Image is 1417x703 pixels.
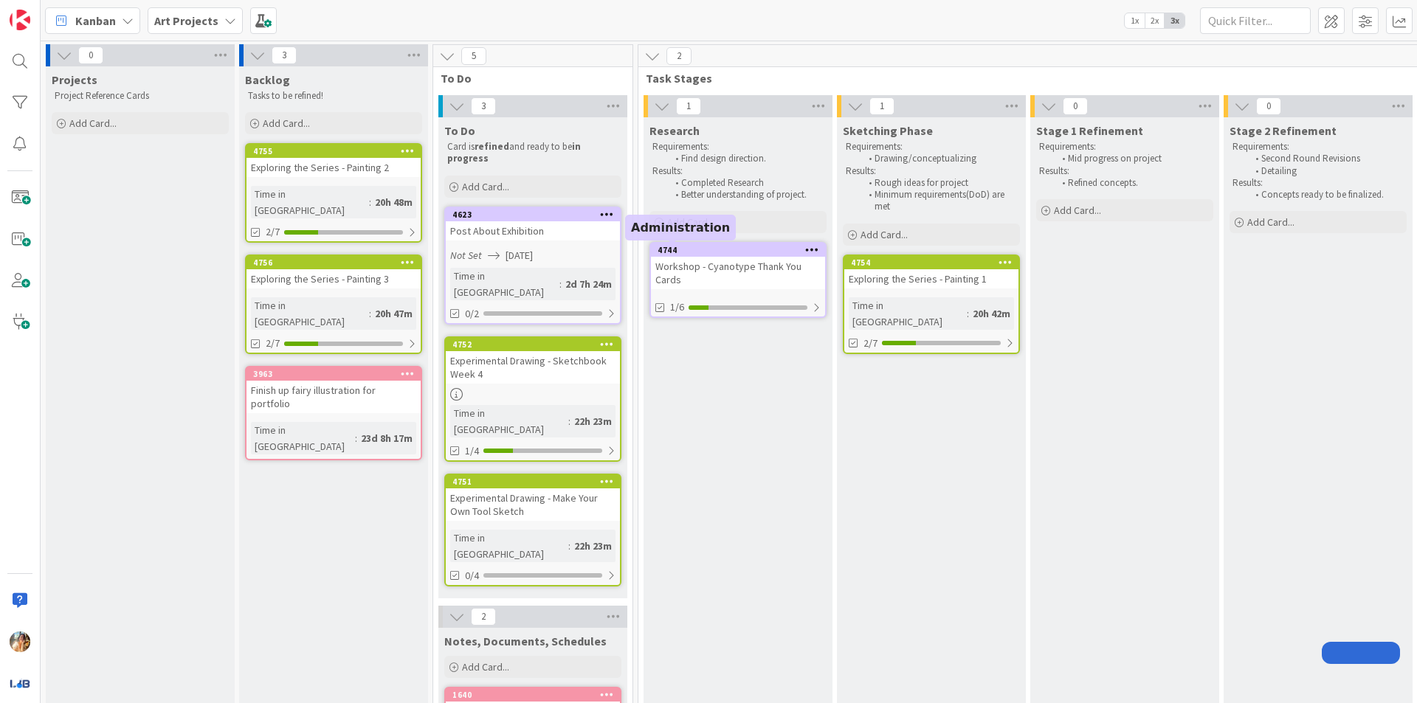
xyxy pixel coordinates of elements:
span: : [355,430,357,446]
li: Concepts ready to be finalized. [1247,189,1404,201]
span: 3x [1165,13,1185,28]
div: 4744 [658,245,825,255]
p: Requirements: [846,141,1017,153]
b: Art Projects [154,13,218,28]
span: : [967,305,969,322]
span: Stage 1 Refinement [1036,123,1143,138]
span: 2x [1145,13,1165,28]
div: 4756Exploring the Series - Painting 3 [246,256,421,288]
p: Project Reference Cards [55,90,226,102]
div: Exploring the Series - Painting 2 [246,158,421,177]
div: 4752 [452,339,620,350]
a: 4623Post About ExhibitionNot Set[DATE]Time in [GEOGRAPHIC_DATA]:2d 7h 24m0/2 [444,207,621,325]
span: Projects [52,72,97,87]
span: Add Card... [462,180,509,193]
span: Add Card... [69,117,117,130]
div: 4755Exploring the Series - Painting 2 [246,145,421,177]
i: Not Set [450,249,482,262]
span: 5 [461,47,486,65]
span: 3 [272,46,297,64]
div: 4623Post About Exhibition [446,208,620,240]
li: Minimum requirements(DoD) are met [861,189,1018,213]
a: 4744Workshop - Cyanotype Thank You Cards1/6 [649,242,827,318]
div: 4756 [246,256,421,269]
div: 3963Finish up fairy illustration for portfolio [246,367,421,413]
span: Sketching Phase [843,123,933,138]
div: 4754 [844,256,1018,269]
div: Time in [GEOGRAPHIC_DATA] [251,422,355,454]
div: Experimental Drawing - Sketchbook Week 4 [446,351,620,384]
input: Quick Filter... [1200,7,1311,34]
li: Second Round Revisions [1247,153,1404,165]
span: Add Card... [263,117,310,130]
span: 2 [471,608,496,626]
span: Research [649,123,700,138]
div: Time in [GEOGRAPHIC_DATA] [450,530,568,562]
p: Requirements: [1232,141,1404,153]
div: Time in [GEOGRAPHIC_DATA] [849,297,967,330]
img: avatar [10,673,30,693]
div: 20h 42m [969,305,1014,322]
span: 1/4 [465,443,479,459]
li: Drawing/conceptualizing [861,153,1018,165]
span: 1x [1125,13,1145,28]
a: 3963Finish up fairy illustration for portfolioTime in [GEOGRAPHIC_DATA]:23d 8h 17m [245,366,422,460]
a: 4756Exploring the Series - Painting 3Time in [GEOGRAPHIC_DATA]:20h 47m2/7 [245,254,422,354]
div: 1640 [446,688,620,702]
strong: in progress [447,140,583,165]
li: Find design direction. [667,153,824,165]
span: 1/6 [670,299,684,315]
span: 0 [1256,97,1281,115]
li: Mid progress on project [1054,153,1211,165]
span: 1 [869,97,894,115]
div: 4751 [446,475,620,488]
img: JF [10,631,30,652]
div: Time in [GEOGRAPHIC_DATA] [450,268,559,300]
div: 3963 [246,367,421,381]
div: Exploring the Series - Painting 3 [246,269,421,288]
div: 3963 [253,369,421,379]
a: 4755Exploring the Series - Painting 2Time in [GEOGRAPHIC_DATA]:20h 48m2/7 [245,143,422,243]
div: Time in [GEOGRAPHIC_DATA] [251,186,369,218]
div: 4752Experimental Drawing - Sketchbook Week 4 [446,338,620,384]
div: 4751 [452,477,620,487]
p: Results: [1039,165,1210,177]
span: Backlog [245,72,290,87]
div: Experimental Drawing - Make Your Own Tool Sketch [446,488,620,521]
span: 2 [666,47,692,65]
p: Requirements: [1039,141,1210,153]
a: 4751Experimental Drawing - Make Your Own Tool SketchTime in [GEOGRAPHIC_DATA]:22h 23m0/4 [444,474,621,586]
span: 0 [78,46,103,64]
div: Exploring the Series - Painting 1 [844,269,1018,288]
p: Requirements: [652,141,824,153]
p: Card is and ready to be [447,141,618,165]
div: Workshop - Cyanotype Thank You Cards [651,257,825,289]
img: Visit kanbanzone.com [10,10,30,30]
p: Tasks to be refined! [248,90,419,102]
div: 4623 [452,209,620,220]
div: 2d 7h 24m [562,276,616,292]
span: : [369,305,371,322]
div: 4744 [651,243,825,257]
li: Refined concepts. [1054,177,1211,189]
div: Post About Exhibition [446,221,620,240]
li: Rough ideas for project [861,177,1018,189]
div: 4752 [446,338,620,351]
div: 4751Experimental Drawing - Make Your Own Tool Sketch [446,475,620,521]
li: Completed Research [667,177,824,189]
span: Add Card... [1247,215,1294,229]
div: Finish up fairy illustration for portfolio [246,381,421,413]
span: 0/4 [465,568,479,583]
li: Better understanding of project. [667,189,824,201]
p: Results: [846,165,1017,177]
div: 22h 23m [570,538,616,554]
span: Notes, Documents, Schedules [444,634,607,648]
div: 4744Workshop - Cyanotype Thank You Cards [651,243,825,289]
span: Add Card... [462,660,509,673]
div: 4755 [246,145,421,158]
span: 2/7 [266,224,280,240]
span: 2/7 [863,336,878,351]
span: : [559,276,562,292]
div: 22h 23m [570,413,616,429]
a: 4754Exploring the Series - Painting 1Time in [GEOGRAPHIC_DATA]:20h 42m2/7 [843,254,1020,354]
